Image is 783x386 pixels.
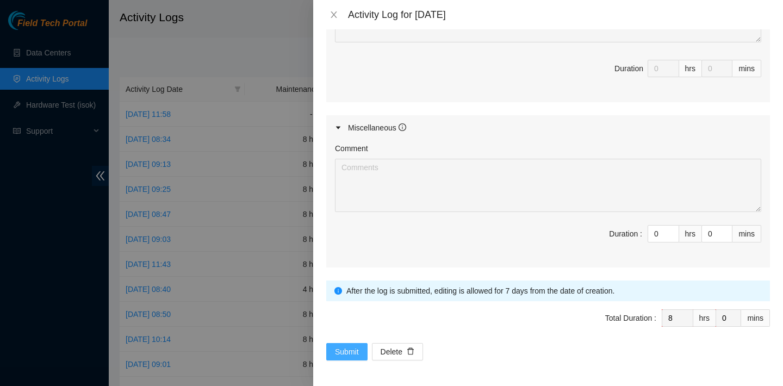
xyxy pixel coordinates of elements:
button: Close [326,10,341,20]
span: Delete [381,346,402,358]
div: hrs [679,60,702,77]
div: Activity Log for [DATE] [348,9,770,21]
div: Duration [614,63,643,74]
div: Total Duration : [605,312,656,324]
span: delete [407,347,414,356]
span: info-circle [399,123,406,131]
textarea: Comment [335,159,761,212]
div: mins [732,60,761,77]
label: Comment [335,142,368,154]
span: Submit [335,346,359,358]
div: Duration : [609,228,642,240]
div: hrs [693,309,716,327]
div: Miscellaneous info-circle [326,115,770,140]
button: Submit [326,343,368,360]
div: mins [732,225,761,242]
span: close [330,10,338,19]
button: Deletedelete [372,343,423,360]
div: Miscellaneous [348,122,406,134]
div: mins [741,309,770,327]
span: caret-right [335,124,341,131]
span: info-circle [334,287,342,295]
div: After the log is submitted, editing is allowed for 7 days from the date of creation. [346,285,762,297]
div: hrs [679,225,702,242]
